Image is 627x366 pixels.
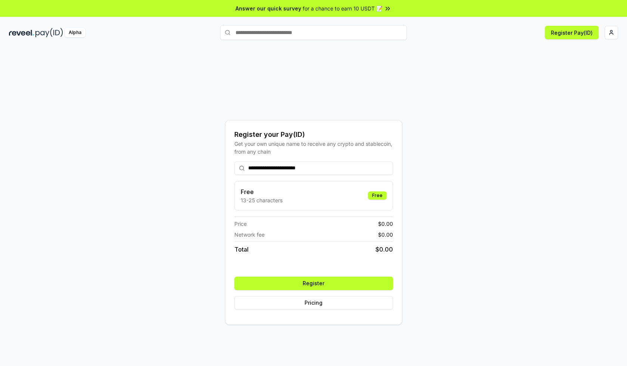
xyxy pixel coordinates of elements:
span: Total [234,245,249,254]
h3: Free [241,187,283,196]
div: Get your own unique name to receive any crypto and stablecoin, from any chain [234,140,393,156]
span: for a chance to earn 10 USDT 📝 [303,4,383,12]
span: Network fee [234,231,265,239]
img: reveel_dark [9,28,34,37]
div: Register your Pay(ID) [234,129,393,140]
span: $ 0.00 [378,231,393,239]
span: Answer our quick survey [235,4,301,12]
span: Price [234,220,247,228]
p: 13-25 characters [241,196,283,204]
button: Register Pay(ID) [545,26,599,39]
div: Alpha [65,28,85,37]
span: $ 0.00 [375,245,393,254]
div: Free [368,191,387,200]
img: pay_id [35,28,63,37]
span: $ 0.00 [378,220,393,228]
button: Pricing [234,296,393,310]
button: Register [234,277,393,290]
